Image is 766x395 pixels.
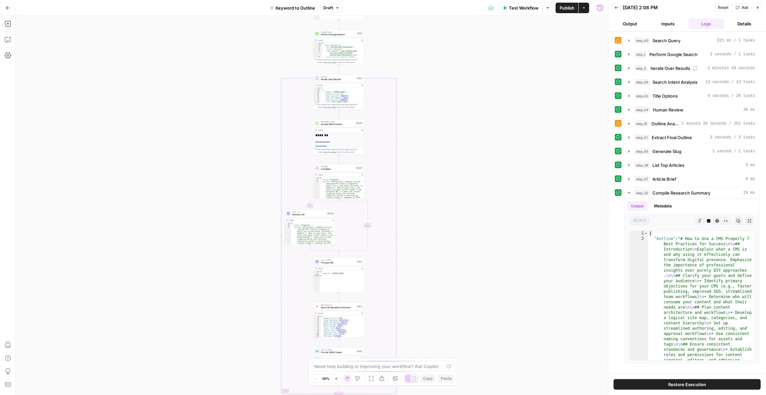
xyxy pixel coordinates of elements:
div: 3 [313,275,320,277]
span: Scrape Web Content [321,123,354,126]
g: Edge from step_3 to step_4 [338,292,339,302]
span: 6 ms [746,176,755,182]
div: 11 [313,335,321,337]
div: 3 [285,227,291,280]
span: object [630,217,650,225]
div: Step 26 [356,167,363,169]
span: Article Brief [652,176,676,182]
span: step_1 [634,51,647,58]
div: 8 [313,329,321,331]
span: Copy [423,376,433,381]
span: step_47 [634,176,650,182]
g: Edge from step_1 to step_2 [338,64,339,74]
div: 2 [313,45,322,46]
div: 8 [313,101,321,105]
div: 9 [313,331,321,333]
span: Copy the output [324,61,336,63]
div: Output [289,219,330,222]
span: step_38 [634,162,650,168]
span: 2 seconds / 1 tasks [710,51,755,57]
button: Reset [715,3,731,12]
span: 2 minutes 58 seconds [708,65,755,71]
div: Output [318,173,359,176]
button: 2 minutes 58 seconds [624,63,759,74]
div: 1 [313,177,320,179]
div: Step 1 [357,32,363,35]
span: Iterate Over Results [321,78,355,81]
button: Paste [438,374,454,383]
button: Inputs [650,18,686,29]
div: LoopIterationIterate Over ResultsStep 2Output[ { "domain":"[DOMAIN_NAME]", "authority_score":71, ... [313,75,364,109]
span: step_41 [634,134,649,141]
span: Outline Analysis [651,120,679,127]
span: LLM · GPT-4o [321,259,355,261]
span: Condition [321,165,354,168]
div: Output [318,39,359,42]
span: 50% [323,376,330,381]
div: 1 [313,271,320,273]
g: Edge from step_40 to step_1 [338,19,339,29]
div: 19 ms [624,198,759,363]
span: 13 seconds / 14 tasks [705,79,755,85]
div: 5 [313,323,321,325]
span: Draft [324,5,333,11]
span: Restore Execution [668,381,706,388]
span: Paste [441,376,452,381]
button: 5 ms [624,160,759,170]
button: Metadata [650,201,676,211]
span: Perform Google Search [649,51,698,58]
span: Toggle code folding, rows 1 through 4 [289,223,291,225]
div: 7 [313,327,321,329]
div: 4 [313,321,321,323]
span: step_15 [634,120,649,127]
button: 19 ms [624,188,759,198]
span: 5 ms [746,162,755,168]
span: Ask [742,5,749,11]
span: Toggle code folding, rows 1 through 117 [320,43,322,45]
div: 6 [313,325,321,327]
div: 4 [313,93,321,95]
span: Extract Final Outline [652,134,692,141]
span: Prompt LLM [321,261,355,264]
span: 30 ms [743,107,755,113]
span: Reset [718,5,728,11]
span: List Top Articles [652,162,684,168]
span: Toggle code folding, rows 1 through 3 [318,271,320,273]
span: Toggle code folding, rows 2 through 12 [320,45,322,46]
span: 821 ms / 1 tasks [717,38,755,44]
button: Copy [420,374,436,383]
div: 2 [313,318,321,319]
div: 5 [313,95,321,97]
span: Title Options [652,93,678,99]
div: 1 [285,223,291,225]
span: Toggle code folding, rows 1 through 136 [644,231,648,236]
div: 3 [313,319,321,321]
span: Generate Slug [652,148,681,155]
span: Google Search [321,31,356,33]
span: Copy the output [324,151,336,153]
div: 3 [313,46,322,48]
g: Edge from step_4 to step_5 [338,337,339,347]
span: step_42 [634,93,650,99]
div: Output [318,129,359,131]
span: Iteration [321,76,355,78]
span: Search Query [652,37,680,44]
span: Test Workflow [509,5,539,11]
span: Prompt LLM [292,213,326,216]
span: Toggle code folding, rows 1 through 4 [318,177,320,179]
div: 2 [313,273,320,275]
button: Publish [556,3,578,13]
span: step_45 [634,148,650,155]
div: Step 2 [357,77,363,80]
div: 2 [285,225,291,227]
span: step_40 [634,37,650,44]
div: ConditionConditionStep 26Output{ "title":"# Webhook", "outline":"## Function\n- Webhooks are user... [313,164,364,199]
g: Edge from step_2 to step_22 [338,109,339,119]
span: SEO Research [321,304,355,306]
div: 1 [313,87,321,89]
div: 6 [313,97,321,99]
div: This output is too large & has been abbreviated for review. to view the full content. [318,103,363,108]
div: Step 22 [356,122,363,125]
span: Keyword to Outline [276,5,315,11]
div: Step 4 [357,305,363,308]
